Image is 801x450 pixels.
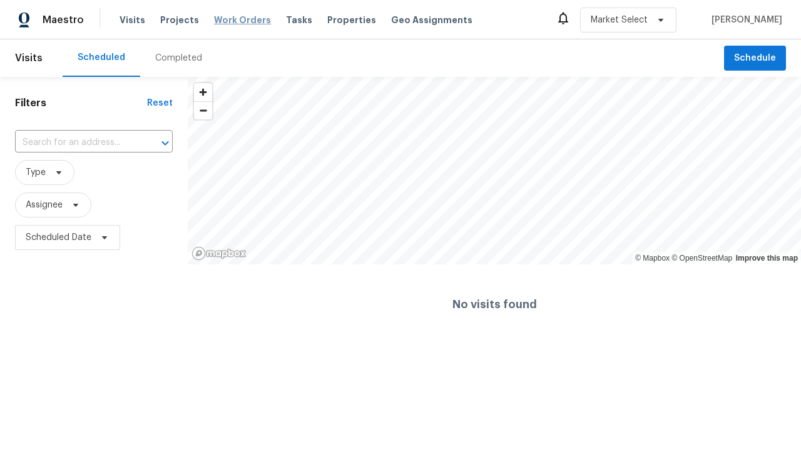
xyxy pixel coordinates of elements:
[191,246,247,261] a: Mapbox homepage
[286,16,312,24] span: Tasks
[736,254,798,262] a: Improve this map
[156,134,174,152] button: Open
[671,254,732,262] a: OpenStreetMap
[734,51,776,66] span: Schedule
[724,46,786,71] button: Schedule
[452,298,537,311] h4: No visits found
[635,254,670,262] a: Mapbox
[147,97,173,109] div: Reset
[15,44,43,72] span: Visits
[707,14,782,26] span: [PERSON_NAME]
[194,83,212,101] button: Zoom in
[391,14,472,26] span: Geo Assignments
[120,14,145,26] span: Visits
[26,199,63,211] span: Assignee
[214,14,271,26] span: Work Orders
[327,14,376,26] span: Properties
[591,14,648,26] span: Market Select
[15,97,147,109] h1: Filters
[194,102,212,119] span: Zoom out
[188,77,801,264] canvas: Map
[78,51,125,64] div: Scheduled
[155,52,202,64] div: Completed
[43,14,84,26] span: Maestro
[15,133,138,152] input: Search for an address...
[26,231,91,244] span: Scheduled Date
[194,101,212,119] button: Zoom out
[160,14,199,26] span: Projects
[26,166,46,179] span: Type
